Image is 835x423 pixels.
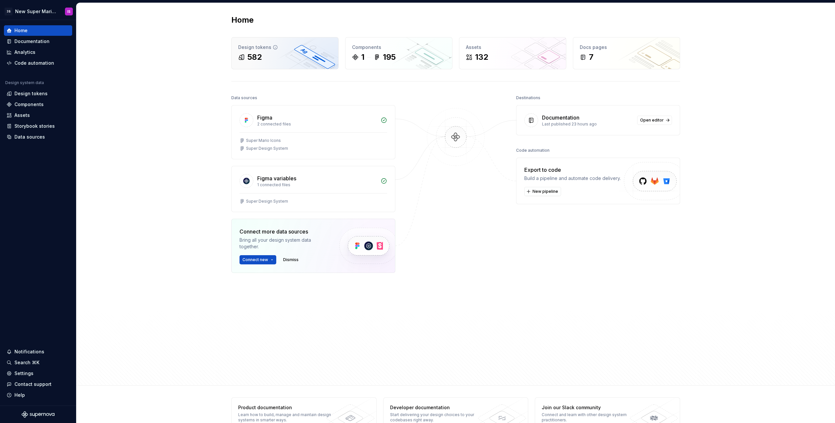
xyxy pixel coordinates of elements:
button: Search ⌘K [4,357,72,368]
div: Help [14,392,25,398]
a: Figma variables1 connected filesSuper Design System [231,166,395,212]
div: Export to code [524,166,621,174]
div: 195 [383,52,396,62]
div: Contact support [14,381,52,388]
button: 3SNew Super Mario Design SystemIS [1,4,75,18]
div: Super Mario Icons [246,138,281,143]
div: Storybook stories [14,123,55,129]
div: Connect and learn with other design system practitioners. [542,412,637,423]
div: IS [67,9,71,14]
a: Figma2 connected filesSuper Mario IconsSuper Design System [231,105,395,159]
a: Documentation [4,36,72,47]
div: Design tokens [238,44,332,51]
div: Join our Slack community [542,404,637,411]
a: Data sources [4,132,72,142]
div: Destinations [516,93,540,102]
div: Design system data [5,80,44,85]
div: Settings [14,370,33,377]
div: Components [352,44,446,51]
div: Figma [257,114,272,122]
button: Notifications [4,346,72,357]
a: Components1195 [345,37,452,69]
button: New pipeline [524,187,561,196]
div: Data sources [14,134,45,140]
span: Open editor [640,118,664,123]
div: Developer documentation [390,404,486,411]
span: New pipeline [532,189,558,194]
a: Storybook stories [4,121,72,131]
svg: Supernova Logo [22,411,54,418]
div: Build a pipeline and automate code delivery. [524,175,621,182]
div: Components [14,101,44,108]
a: Analytics [4,47,72,57]
button: Dismiss [280,255,302,264]
div: 1 connected files [257,182,377,188]
div: Code automation [14,60,54,66]
div: 582 [247,52,262,62]
button: Contact support [4,379,72,390]
div: Assets [14,112,30,119]
div: Super Design System [246,199,288,204]
div: Notifications [14,348,44,355]
div: 3S [5,8,12,15]
a: Code automation [4,58,72,68]
span: Dismiss [283,257,299,262]
a: Design tokens582 [231,37,339,69]
div: Search ⌘K [14,359,39,366]
span: Connect new [242,257,268,262]
a: Docs pages7 [573,37,680,69]
div: Figma variables [257,174,296,182]
div: Documentation [14,38,50,45]
div: Product documentation [238,404,334,411]
button: Connect new [240,255,276,264]
div: 7 [589,52,594,62]
div: Assets [466,44,559,51]
h2: Home [231,15,254,25]
div: Home [14,27,28,34]
a: Settings [4,368,72,379]
a: Design tokens [4,88,72,99]
div: 132 [475,52,488,62]
a: Assets132 [459,37,566,69]
a: Home [4,25,72,36]
div: Analytics [14,49,35,56]
div: 1 [361,52,365,62]
div: Connect more data sources [240,228,328,235]
div: Super Design System [246,146,288,151]
div: Bring all your design system data together. [240,237,328,250]
div: Data sources [231,93,257,102]
div: New Super Mario Design System [15,8,57,15]
div: Start delivering your design choices to your codebases right away. [390,412,486,423]
div: Design tokens [14,90,48,97]
button: Help [4,390,72,400]
a: Components [4,99,72,110]
div: Learn how to build, manage and maintain design systems in smarter ways. [238,412,334,423]
div: Docs pages [580,44,673,51]
div: Documentation [542,114,579,122]
div: Code automation [516,146,550,155]
div: Last published 23 hours ago [542,122,633,127]
a: Open editor [637,116,672,125]
div: 2 connected files [257,122,377,127]
a: Assets [4,110,72,121]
